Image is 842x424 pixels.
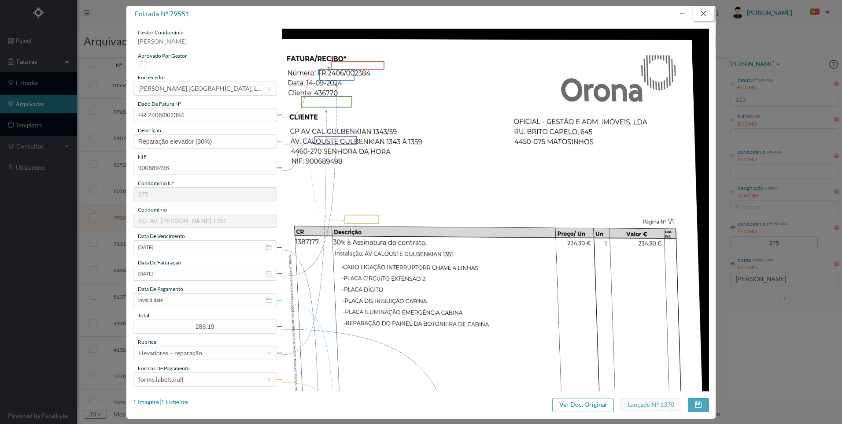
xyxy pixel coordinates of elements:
[138,153,147,160] span: NIF
[266,244,272,250] i: icon: calendar
[620,398,681,412] button: Lançado nº 1370
[135,9,189,18] span: entrada nº 79551
[138,233,185,239] span: data de vencimento
[138,312,149,319] span: total
[133,398,188,407] div: 1 Imagens | 1 Ficheiros
[138,206,167,213] span: condomínio
[266,350,272,356] i: icon: down
[552,398,614,412] button: Ver Doc. Original
[138,346,202,360] div: Elevadores – reparação
[138,127,161,134] span: descrição
[138,180,174,186] span: condomínio nº
[803,5,833,19] button: PT
[133,37,277,52] div: [PERSON_NAME]
[138,373,184,386] div: forms.labels.null
[266,377,272,382] i: icon: down
[266,297,272,303] i: icon: calendar
[138,100,181,107] span: dado de fatura nº
[266,271,272,277] i: icon: calendar
[138,74,166,81] span: fornecedor
[138,52,187,59] span: aprovado por gestor
[138,29,184,36] span: gestor condomínio
[138,259,181,266] span: data de faturação
[138,338,156,345] span: rubrica
[138,286,183,292] span: data de pagamento
[138,365,190,372] span: Formas de Pagamento
[266,86,272,91] i: icon: down
[138,82,266,95] div: ORONA PORTUGAL, LDA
